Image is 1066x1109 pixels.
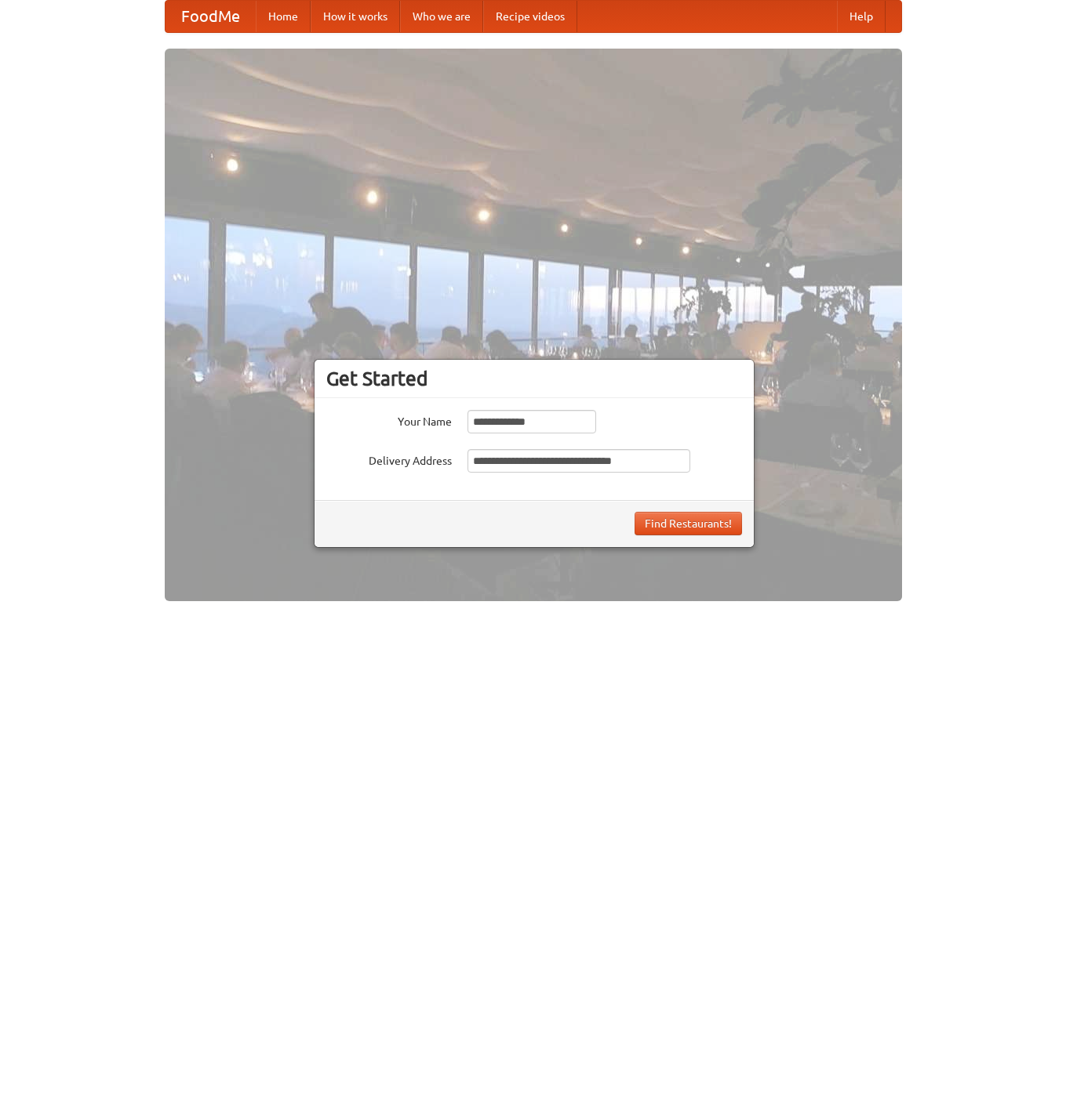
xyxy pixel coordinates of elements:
a: Home [256,1,311,32]
h3: Get Started [326,367,742,390]
label: Delivery Address [326,449,452,469]
a: FoodMe [166,1,256,32]
button: Find Restaurants! [635,512,742,535]
a: Recipe videos [483,1,577,32]
a: Who we are [400,1,483,32]
a: How it works [311,1,400,32]
label: Your Name [326,410,452,429]
a: Help [837,1,886,32]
